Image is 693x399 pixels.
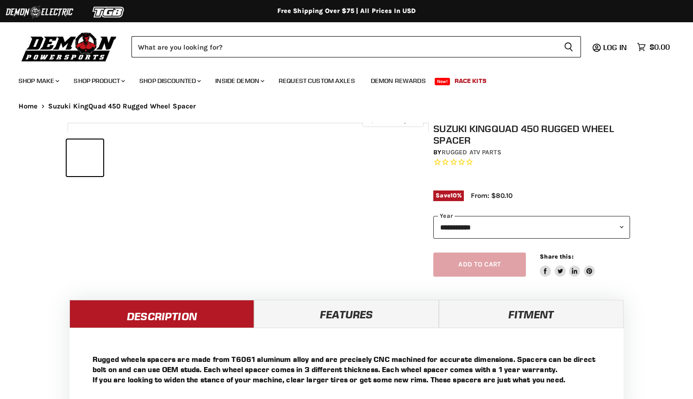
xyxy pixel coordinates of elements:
span: Log in [603,43,627,52]
form: Product [131,36,581,57]
ul: Main menu [12,68,668,90]
a: Rugged ATV Parts [442,148,501,156]
a: Shop Product [67,71,131,90]
span: $0.00 [649,43,670,51]
a: Fitment [439,300,624,328]
span: Share this: [540,253,573,260]
button: Suzuki KingQuad 450 Rugged Wheel Spacer thumbnail [146,139,182,176]
span: Rated 0.0 out of 5 stars 0 reviews [433,158,630,167]
a: Race Kits [448,71,493,90]
button: Suzuki KingQuad 450 Rugged Wheel Spacer thumbnail [106,139,143,176]
a: Features [254,300,439,328]
span: New! [435,78,450,85]
a: Shop Make [12,71,65,90]
a: Demon Rewards [364,71,433,90]
input: Search [131,36,556,57]
a: Home [19,102,38,110]
div: by [433,147,630,158]
select: year [433,216,630,239]
img: Demon Powersports [19,30,120,63]
p: Rugged wheels spacers are made from T6061 aluminum alloy and are precisely CNC machined for accur... [93,354,600,385]
span: 10 [450,192,457,199]
span: Save % [433,190,464,201]
a: $0.00 [632,40,674,54]
h1: Suzuki KingQuad 450 Rugged Wheel Spacer [433,123,630,146]
aside: Share this: [540,253,595,277]
a: Request Custom Axles [272,71,362,90]
a: Description [69,300,254,328]
button: Suzuki KingQuad 450 Rugged Wheel Spacer thumbnail [67,139,103,176]
a: Shop Discounted [132,71,206,90]
span: Click to expand [367,117,418,124]
img: Demon Electric Logo 2 [5,3,74,21]
button: Search [556,36,581,57]
span: Suzuki KingQuad 450 Rugged Wheel Spacer [48,102,196,110]
a: Inside Demon [208,71,270,90]
a: Log in [599,43,632,51]
span: From: $80.10 [471,191,512,200]
img: TGB Logo 2 [74,3,144,21]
